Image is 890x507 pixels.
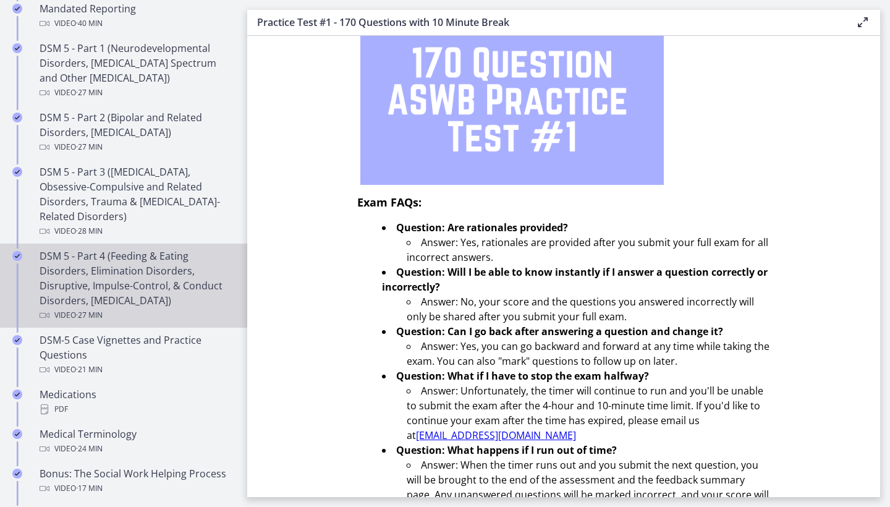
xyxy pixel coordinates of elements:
div: Medical Terminology [40,427,232,456]
span: · 24 min [76,441,103,456]
li: Answer: Yes, rationales are provided after you submit your full exam for all incorrect answers. [407,235,770,265]
span: · 17 min [76,481,103,496]
h3: Practice Test #1 - 170 Questions with 10 Minute Break [257,15,836,30]
span: · 27 min [76,85,103,100]
li: Answer: No, your score and the questions you answered incorrectly will only be shared after you s... [407,294,770,324]
li: Answer: Unfortunately, the timer will continue to run and you'll be unable to submit the exam aft... [407,383,770,443]
div: DSM-5 Case Vignettes and Practice Questions [40,333,232,377]
i: Completed [12,469,22,479]
div: Video [40,441,232,456]
strong: Question: Can I go back after answering a question and change it? [396,325,723,338]
span: · 27 min [76,140,103,155]
span: · 21 min [76,362,103,377]
i: Completed [12,251,22,261]
i: Completed [12,167,22,177]
div: DSM 5 - Part 2 (Bipolar and Related Disorders, [MEDICAL_DATA]) [40,110,232,155]
div: Video [40,308,232,323]
i: Completed [12,390,22,399]
div: Medications [40,387,232,417]
strong: Question: Are rationales provided? [396,221,568,234]
div: Bonus: The Social Work Helping Process [40,466,232,496]
div: Video [40,481,232,496]
i: Completed [12,43,22,53]
a: [EMAIL_ADDRESS][DOMAIN_NAME] [416,428,576,442]
img: 1.png [360,14,664,185]
div: Video [40,85,232,100]
div: PDF [40,402,232,417]
div: Video [40,16,232,31]
div: DSM 5 - Part 1 (Neurodevelopmental Disorders, [MEDICAL_DATA] Spectrum and Other [MEDICAL_DATA]) [40,41,232,100]
span: Exam FAQs: [357,195,422,210]
div: Video [40,140,232,155]
strong: Question: What happens if I run out of time? [396,443,617,457]
i: Completed [12,429,22,439]
span: · 40 min [76,16,103,31]
strong: Question: Will I be able to know instantly if I answer a question correctly or incorrectly? [382,265,768,294]
div: DSM 5 - Part 4 (Feeding & Eating Disorders, Elimination Disorders, Disruptive, Impulse-Control, &... [40,249,232,323]
div: Video [40,362,232,377]
div: Mandated Reporting [40,1,232,31]
span: · 27 min [76,308,103,323]
li: Answer: Yes, you can go backward and forward at any time while taking the exam. You can also "mar... [407,339,770,369]
strong: Question: What if I have to stop the exam halfway? [396,369,649,383]
i: Completed [12,4,22,14]
i: Completed [12,335,22,345]
i: Completed [12,113,22,122]
div: Video [40,224,232,239]
div: DSM 5 - Part 3 ([MEDICAL_DATA], Obsessive-Compulsive and Related Disorders, Trauma & [MEDICAL_DAT... [40,164,232,239]
span: · 28 min [76,224,103,239]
